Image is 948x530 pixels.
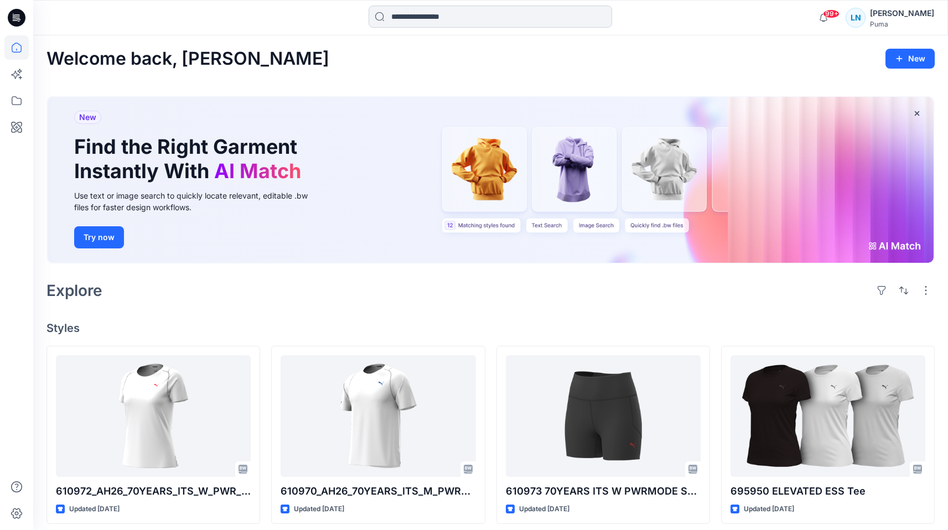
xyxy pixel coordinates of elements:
div: Puma [870,20,934,28]
div: LN [846,8,866,28]
p: 610970_AH26_70YEARS_ITS_M_PWRMODE_TEE [281,484,475,499]
p: Updated [DATE] [69,503,120,515]
p: Updated [DATE] [519,503,569,515]
h2: Explore [46,282,102,299]
a: 695950 ELEVATED ESS Tee [731,355,925,477]
h1: Find the Right Garment Instantly With [74,135,307,183]
p: 695950 ELEVATED ESS Tee [731,484,925,499]
button: New [885,49,935,69]
a: 610972_AH26_70YEARS_ITS_W_PWR_MODE_TEE [56,355,251,477]
span: AI Match [214,159,301,183]
div: Use text or image search to quickly locate relevant, editable .bw files for faster design workflows. [74,190,323,213]
a: 610970_AH26_70YEARS_ITS_M_PWRMODE_TEE [281,355,475,477]
p: Updated [DATE] [294,503,344,515]
button: Try now [74,226,124,248]
h2: Welcome back, [PERSON_NAME] [46,49,329,69]
p: 610973 70YEARS ITS W PWRMODE SHORT TIGHTS [506,484,701,499]
p: 610972_AH26_70YEARS_ITS_W_PWR_MODE_TEE [56,484,251,499]
div: [PERSON_NAME] [870,7,934,20]
a: 610973 70YEARS ITS W PWRMODE SHORT TIGHTS [506,355,701,477]
h4: Styles [46,321,935,335]
p: Updated [DATE] [744,503,794,515]
span: New [79,111,96,124]
span: 99+ [823,9,840,18]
